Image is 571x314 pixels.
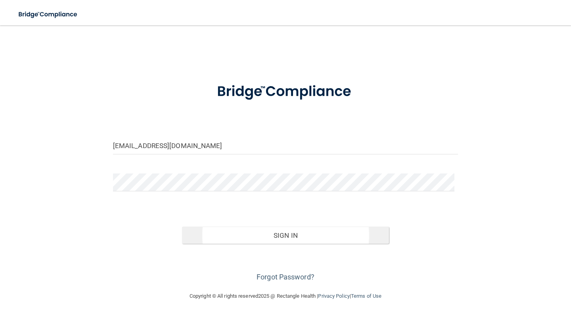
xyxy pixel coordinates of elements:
[318,293,349,299] a: Privacy Policy
[182,227,389,244] button: Sign In
[257,273,314,281] a: Forgot Password?
[113,137,458,154] input: Email
[141,283,430,309] div: Copyright © All rights reserved 2025 @ Rectangle Health | |
[351,293,381,299] a: Terms of Use
[202,73,369,110] img: bridge_compliance_login_screen.278c3ca4.svg
[12,6,85,23] img: bridge_compliance_login_screen.278c3ca4.svg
